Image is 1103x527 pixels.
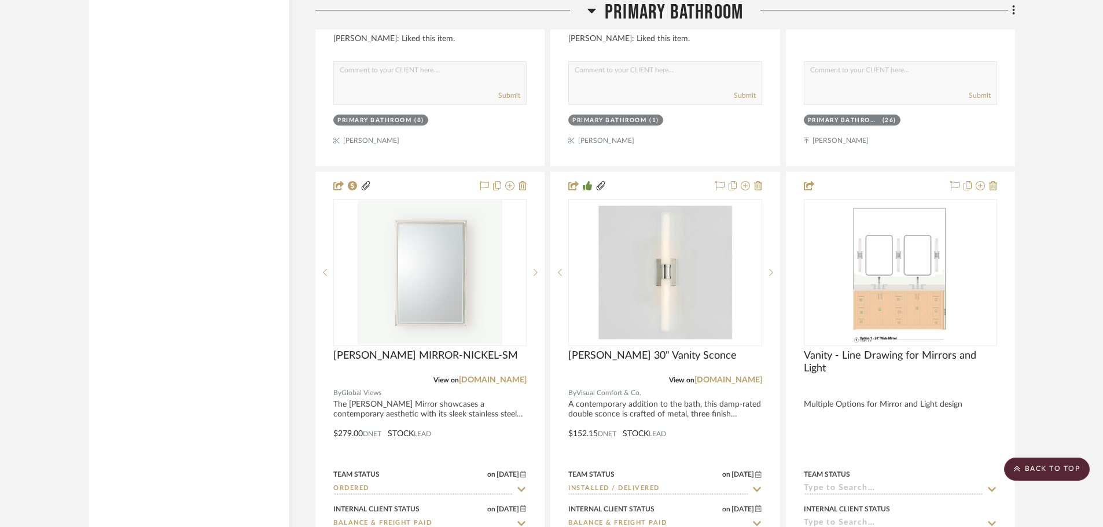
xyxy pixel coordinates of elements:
span: View on [433,377,459,384]
div: Internal Client Status [568,504,655,514]
span: on [487,506,495,513]
span: By [568,388,576,399]
div: (8) [414,116,424,125]
span: [DATE] [495,505,520,513]
scroll-to-top-button: BACK TO TOP [1004,458,1090,481]
div: Primary Bathroom [572,116,646,125]
span: on [487,471,495,478]
span: By [333,388,341,399]
span: [DATE] [730,505,755,513]
span: [PERSON_NAME] MIRROR-NICKEL-SM [333,349,518,362]
button: Submit [969,90,991,101]
img: REEVES MIRROR-NICKEL-SM [358,200,502,345]
div: Internal Client Status [333,504,420,514]
a: [DOMAIN_NAME] [694,376,762,384]
span: [DATE] [730,470,755,478]
span: Vanity - Line Drawing for Mirrors and Light [804,349,997,375]
span: on [722,471,730,478]
button: Submit [498,90,520,101]
span: View on [669,377,694,384]
span: Visual Comfort & Co. [576,388,641,399]
div: Team Status [333,469,380,480]
div: 0 [569,200,761,345]
div: Team Status [568,469,615,480]
span: Global Views [341,388,381,399]
div: (1) [649,116,659,125]
span: on [722,506,730,513]
input: Type to Search… [568,484,748,495]
img: Vanity - Line Drawing for Mirrors and Light [848,200,953,345]
div: Primary Bathroom [808,116,880,125]
div: Primary Bathroom [337,116,411,125]
input: Type to Search… [333,484,513,495]
input: Type to Search… [804,484,983,495]
span: [DATE] [495,470,520,478]
button: Submit [734,90,756,101]
div: (26) [883,116,896,125]
img: Keaton 30" Vanity Sconce [593,200,737,345]
a: [DOMAIN_NAME] [459,376,527,384]
div: Team Status [804,469,850,480]
div: [PERSON_NAME]: Liked this item. [568,33,762,56]
div: [PERSON_NAME]: Liked this item. [333,33,527,56]
div: Internal Client Status [804,504,890,514]
span: [PERSON_NAME] 30" Vanity Sconce [568,349,737,362]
